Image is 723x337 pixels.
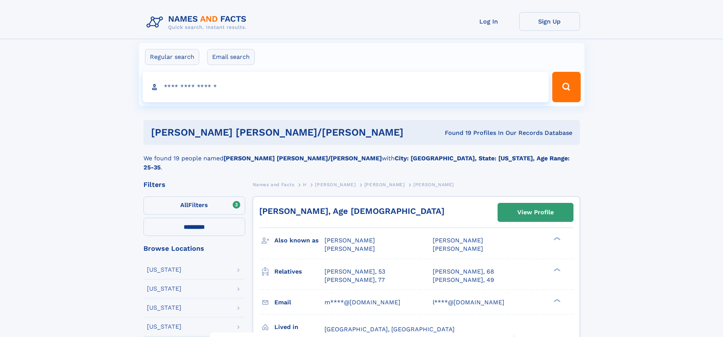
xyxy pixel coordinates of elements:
[364,182,405,187] span: [PERSON_NAME]
[324,237,375,244] span: [PERSON_NAME]
[315,180,356,189] a: [PERSON_NAME]
[413,182,454,187] span: [PERSON_NAME]
[274,234,324,247] h3: Also known as
[145,49,199,65] label: Regular search
[303,182,307,187] span: H
[433,237,483,244] span: [PERSON_NAME]
[143,245,245,252] div: Browse Locations
[180,201,188,209] span: All
[147,286,181,292] div: [US_STATE]
[147,324,181,330] div: [US_STATE]
[274,321,324,334] h3: Lived in
[552,298,561,303] div: ❯
[424,129,572,137] div: Found 19 Profiles In Our Records Database
[253,180,295,189] a: Names and Facts
[147,267,181,273] div: [US_STATE]
[143,12,253,33] img: Logo Names and Facts
[433,267,494,276] a: [PERSON_NAME], 68
[324,326,455,333] span: [GEOGRAPHIC_DATA], [GEOGRAPHIC_DATA]
[364,180,405,189] a: [PERSON_NAME]
[324,267,385,276] a: [PERSON_NAME], 53
[324,245,375,252] span: [PERSON_NAME]
[143,181,245,188] div: Filters
[143,155,570,171] b: City: [GEOGRAPHIC_DATA], State: [US_STATE], Age Range: 25-35
[274,296,324,309] h3: Email
[433,276,494,284] a: [PERSON_NAME], 49
[315,182,356,187] span: [PERSON_NAME]
[458,12,519,31] a: Log In
[143,196,245,215] label: Filters
[224,155,382,162] b: [PERSON_NAME] [PERSON_NAME]/[PERSON_NAME]
[207,49,255,65] label: Email search
[433,245,483,252] span: [PERSON_NAME]
[517,204,554,221] div: View Profile
[147,305,181,311] div: [US_STATE]
[324,276,385,284] a: [PERSON_NAME], 77
[143,72,549,102] input: search input
[274,265,324,278] h3: Relatives
[552,267,561,272] div: ❯
[303,180,307,189] a: H
[151,128,424,137] h1: [PERSON_NAME] [PERSON_NAME]/[PERSON_NAME]
[498,203,573,222] a: View Profile
[552,236,561,241] div: ❯
[552,72,580,102] button: Search Button
[143,145,580,172] div: We found 19 people named with .
[259,206,444,216] a: [PERSON_NAME], Age [DEMOGRAPHIC_DATA]
[519,12,580,31] a: Sign Up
